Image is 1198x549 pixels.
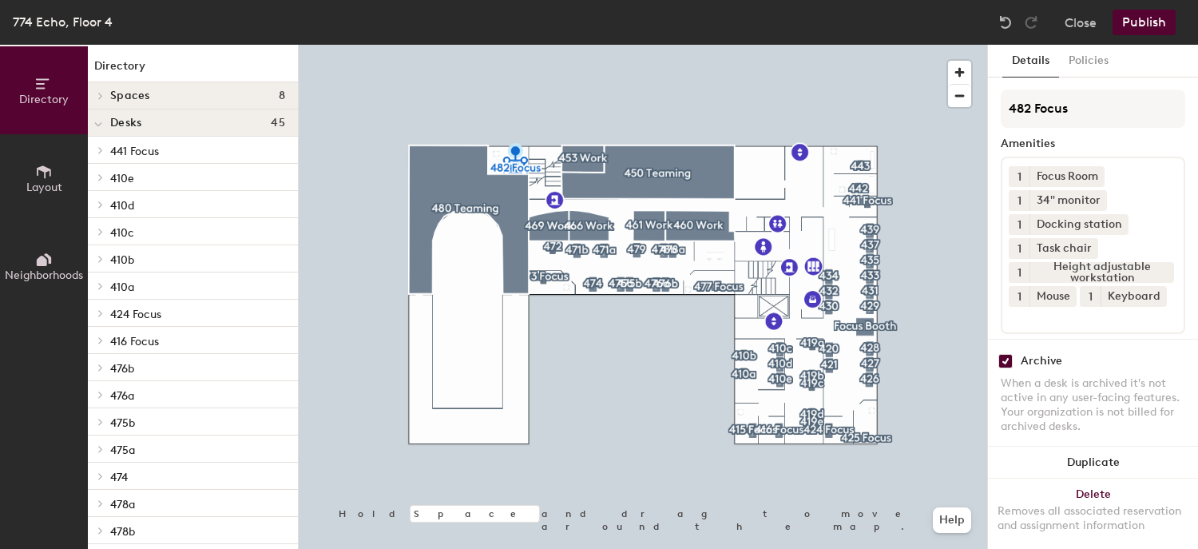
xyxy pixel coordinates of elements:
span: 1 [1018,288,1021,305]
button: 1 [1009,286,1029,307]
h1: Directory [88,58,298,82]
span: 416 Focus [110,335,159,348]
span: Layout [26,181,62,194]
span: 8 [279,90,285,102]
button: 1 [1009,166,1029,187]
span: 410c [110,226,134,240]
button: 1 [1009,214,1029,235]
span: Neighborhoods [5,269,83,282]
span: 1 [1089,288,1093,305]
div: Mouse [1029,286,1077,307]
img: Redo [1023,14,1039,30]
span: 474 [110,471,128,484]
span: 1 [1018,217,1021,233]
span: 478b [110,525,135,539]
img: Undo [998,14,1014,30]
span: 1 [1018,169,1021,185]
div: Keyboard [1101,286,1167,307]
div: Task chair [1029,238,1098,259]
span: 410a [110,280,134,294]
button: Help [933,507,971,533]
span: Spaces [110,90,150,102]
div: Height adjustable workstation [1029,262,1174,283]
button: 1 [1009,262,1029,283]
button: Details [1002,45,1059,78]
span: 410d [110,199,134,213]
button: DeleteRemoves all associated reservation and assignment information [988,479,1198,549]
div: Archive [1021,355,1062,368]
span: Directory [19,93,69,106]
button: Policies [1059,45,1118,78]
div: Amenities [1001,137,1185,150]
div: 34" monitor [1029,190,1107,211]
span: 410e [110,172,134,185]
div: When a desk is archived it's not active in any user-facing features. Your organization is not bil... [1001,376,1185,434]
span: 475a [110,444,135,457]
div: Removes all associated reservation and assignment information [998,504,1188,533]
div: 774 Echo, Floor 4 [13,12,113,32]
span: 45 [271,117,285,129]
div: Focus Room [1029,166,1105,187]
span: 410b [110,253,134,267]
span: 476b [110,362,134,376]
span: 1 [1018,241,1021,257]
span: 475b [110,416,135,430]
button: Duplicate [988,447,1198,479]
button: Close [1065,10,1097,35]
button: 1 [1009,238,1029,259]
span: Desks [110,117,141,129]
span: 441 Focus [110,145,159,158]
span: 476a [110,389,134,403]
button: 1 [1080,286,1101,307]
span: 1 [1018,265,1021,281]
button: Publish [1113,10,1176,35]
button: 1 [1009,190,1029,211]
span: 478a [110,498,135,511]
div: Docking station [1029,214,1129,235]
span: 1 [1018,193,1021,209]
span: 424 Focus [110,308,161,321]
